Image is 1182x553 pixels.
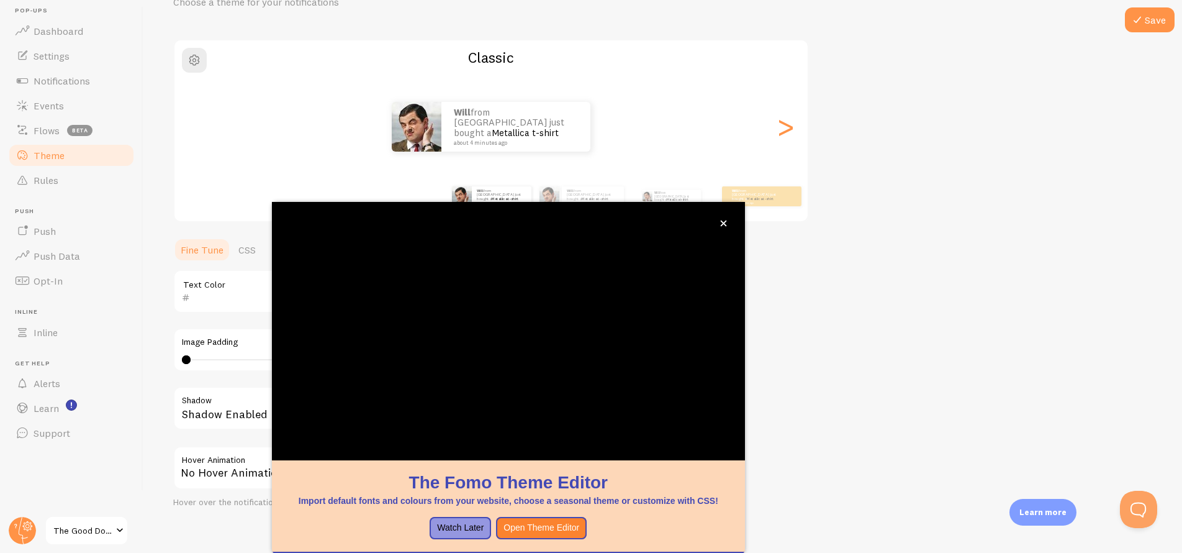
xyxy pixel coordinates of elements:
a: Push Data [7,244,135,268]
a: Fine Tune [173,237,231,262]
div: Shadow Enabled [173,386,546,432]
span: Inline [15,308,135,316]
small: about 4 minutes ago [732,201,780,204]
span: Settings [34,50,70,62]
span: Push Data [34,250,80,262]
h1: The Fomo Theme Editor [287,470,730,495]
p: Import default fonts and colours from your website, choose a seasonal theme or customize with CSS! [287,495,730,507]
button: Watch Later [430,517,491,539]
p: from [GEOGRAPHIC_DATA] just bought a [454,107,578,146]
p: Learn more [1019,506,1067,518]
h2: Classic [174,48,808,67]
a: CSS [231,237,263,262]
span: Learn [34,402,59,414]
img: Fomo [642,191,652,201]
a: Theme [7,143,135,168]
span: beta [67,125,92,136]
div: Hover over the notification for preview [173,497,546,508]
span: Flows [34,124,60,137]
label: Image Padding [182,337,537,348]
a: Inline [7,320,135,345]
a: Notifications [7,68,135,93]
a: Alerts [7,371,135,396]
p: from [GEOGRAPHIC_DATA] just bought a [732,188,782,204]
span: Inline [34,326,58,339]
a: Metallica t-shirt [492,196,518,201]
a: Metallica t-shirt [747,196,774,201]
button: close, [717,217,730,230]
span: Pop-ups [15,7,135,15]
div: Next slide [778,82,793,171]
a: Metallica t-shirt [492,127,559,139]
span: Opt-In [34,275,63,287]
strong: Will [454,106,471,118]
iframe: Help Scout Beacon - Open [1120,491,1157,528]
a: Opt-In [7,268,135,293]
button: Save [1125,7,1175,32]
a: Settings [7,43,135,68]
strong: Will [567,188,574,193]
a: Metallica t-shirt [582,196,608,201]
a: Rules [7,168,135,193]
div: No Hover Animation [173,446,546,490]
span: Notifications [34,75,90,87]
img: Fomo [539,186,559,206]
strong: Will [654,191,660,194]
span: Get Help [15,360,135,368]
img: Fomo [392,102,441,152]
p: from [GEOGRAPHIC_DATA] just bought a [567,188,619,204]
a: Metallica t-shirt [667,198,688,201]
span: Push [15,208,135,216]
strong: Will [477,188,484,193]
div: Learn more [1009,499,1076,526]
span: Rules [34,174,58,186]
p: from [GEOGRAPHIC_DATA] just bought a [654,190,696,203]
img: Fomo [452,186,472,206]
span: Theme [34,149,65,162]
small: about 4 minutes ago [454,140,574,146]
span: Alerts [34,377,60,390]
span: Dashboard [34,25,83,37]
a: Flows beta [7,118,135,143]
a: Events [7,93,135,118]
strong: Will [732,188,739,193]
a: Push [7,219,135,244]
span: Events [34,99,64,112]
span: Push [34,225,56,237]
a: Learn [7,396,135,421]
p: from [GEOGRAPHIC_DATA] just bought a [477,188,526,204]
a: Dashboard [7,19,135,43]
button: Open Theme Editor [496,517,587,539]
a: Support [7,421,135,446]
span: Support [34,427,70,439]
svg: <p>Watch New Feature Tutorials!</p> [66,400,77,411]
